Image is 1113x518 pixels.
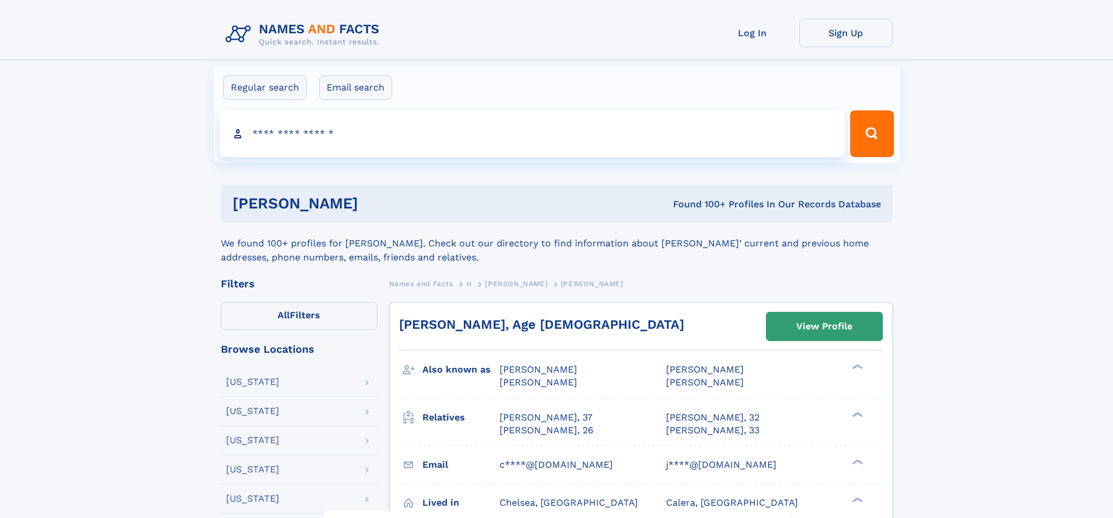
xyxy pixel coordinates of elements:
a: [PERSON_NAME], 33 [666,424,760,437]
span: H [466,280,472,288]
div: Filters [221,279,377,289]
h3: Email [422,455,500,475]
div: ❯ [850,458,864,465]
h1: [PERSON_NAME] [233,196,516,211]
label: Email search [319,75,392,100]
div: ❯ [850,411,864,418]
span: [PERSON_NAME] [666,364,744,375]
h3: Also known as [422,360,500,380]
div: [US_STATE] [226,377,279,387]
a: Names and Facts [389,276,453,291]
div: View Profile [796,313,852,340]
span: [PERSON_NAME] [500,377,577,388]
button: Search Button [850,110,893,157]
label: Regular search [223,75,307,100]
span: All [278,310,290,321]
a: Log In [706,19,799,47]
span: [PERSON_NAME] [485,280,547,288]
a: [PERSON_NAME], Age [DEMOGRAPHIC_DATA] [399,317,684,332]
div: [US_STATE] [226,465,279,474]
span: [PERSON_NAME] [561,280,623,288]
h3: Lived in [422,493,500,513]
label: Filters [221,302,377,330]
div: Found 100+ Profiles In Our Records Database [515,198,881,211]
div: Browse Locations [221,344,377,354]
a: Sign Up [799,19,893,47]
h3: Relatives [422,408,500,427]
a: H [466,276,472,291]
span: [PERSON_NAME] [666,377,744,388]
div: ❯ [850,496,864,503]
span: [PERSON_NAME] [500,364,577,375]
span: Chelsea, [GEOGRAPHIC_DATA] [500,497,638,508]
a: [PERSON_NAME] [485,276,547,291]
input: search input [220,110,845,157]
a: [PERSON_NAME], 26 [500,424,594,437]
div: [US_STATE] [226,494,279,503]
div: [US_STATE] [226,406,279,416]
span: Calera, [GEOGRAPHIC_DATA] [666,497,798,508]
div: [US_STATE] [226,436,279,445]
div: ❯ [850,363,864,371]
a: [PERSON_NAME], 37 [500,411,592,424]
a: [PERSON_NAME], 32 [666,411,760,424]
div: We found 100+ profiles for [PERSON_NAME]. Check out our directory to find information about [PERS... [221,223,893,265]
a: View Profile [767,312,882,340]
img: Logo Names and Facts [221,19,389,50]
